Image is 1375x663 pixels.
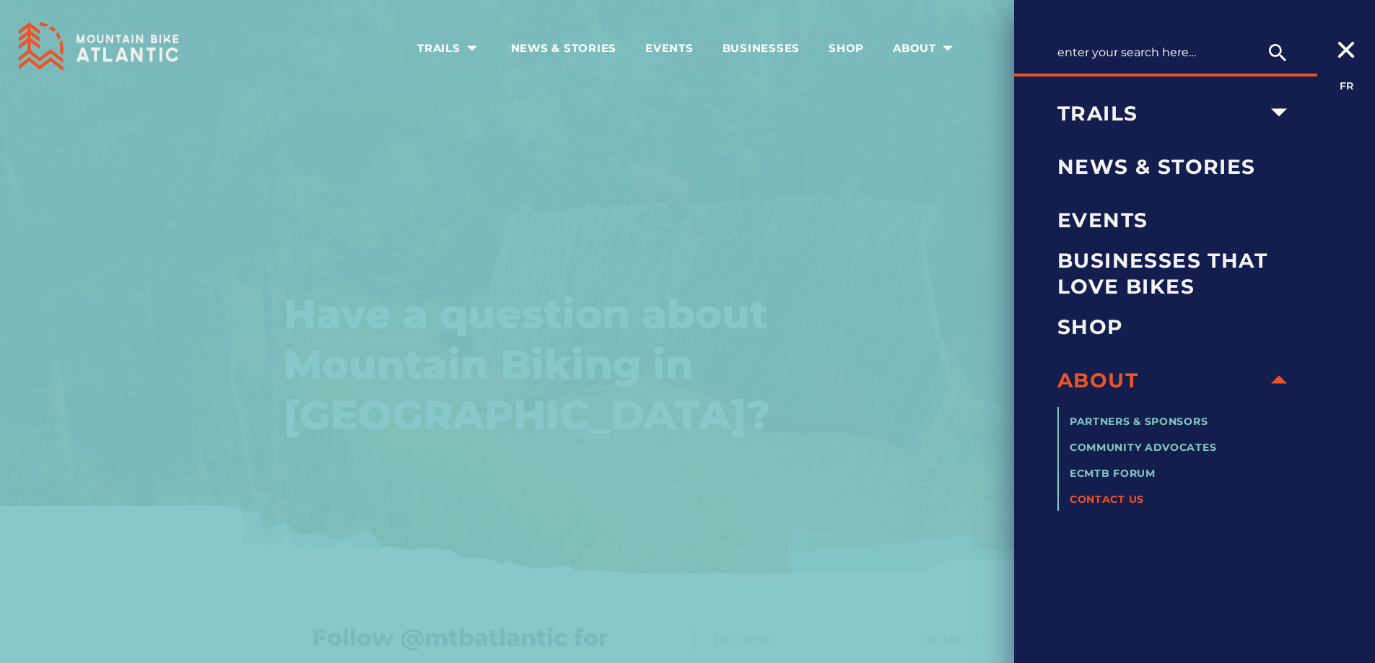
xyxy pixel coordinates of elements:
[1263,97,1295,128] ion-icon: arrow dropdown
[1057,247,1296,300] span: Businesses that love bikes
[1057,140,1296,193] a: News & Stories
[723,41,800,56] span: Businesses
[1057,87,1262,140] a: Trails
[1057,367,1262,393] span: About
[1260,38,1296,67] button: search
[511,41,617,56] span: News & Stories
[462,38,482,58] ion-icon: arrow dropdown
[1070,467,1156,480] a: ECMTB Forum
[1070,441,1216,454] a: Community Advocates
[1340,79,1353,92] a: FR
[1070,415,1208,428] a: Partners & Sponsors
[938,38,958,58] ion-icon: arrow dropdown
[1057,247,1296,300] a: Businesses that love bikes
[1057,314,1296,340] span: Shop
[417,41,482,56] span: Trails
[1263,364,1295,395] ion-icon: arrow dropdown
[893,41,958,56] span: About
[1057,154,1296,180] span: News & Stories
[829,41,864,56] span: Shop
[1057,100,1262,126] span: Trails
[1266,41,1289,64] ion-icon: search
[1070,493,1144,506] a: Contact Us
[1057,38,1296,66] input: Enter your search here…
[1057,354,1262,407] a: About
[645,41,694,56] span: Events
[1057,207,1296,233] span: Events
[1057,300,1296,354] a: Shop
[1057,193,1296,247] a: Events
